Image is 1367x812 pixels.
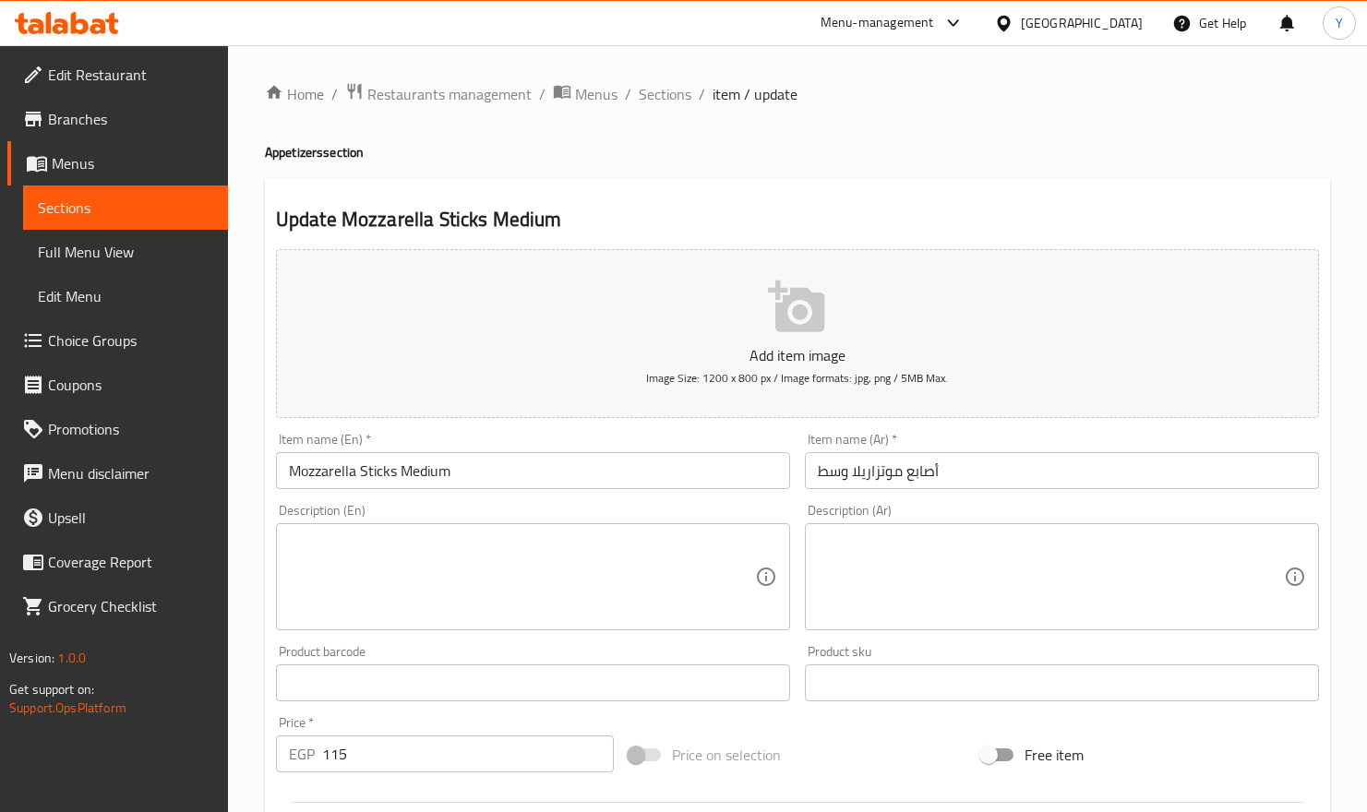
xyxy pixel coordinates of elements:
h2: Update Mozzarella Sticks Medium [276,206,1319,233]
a: Edit Restaurant [7,53,228,97]
a: Restaurants management [345,82,532,106]
span: Grocery Checklist [48,595,213,617]
span: Choice Groups [48,329,213,352]
span: Upsell [48,507,213,529]
input: Please enter product barcode [276,664,790,701]
a: Full Menu View [23,230,228,274]
span: Promotions [48,418,213,440]
a: Coverage Report [7,540,228,584]
a: Menus [553,82,618,106]
span: Free item [1025,744,1084,766]
span: Y [1336,13,1343,33]
li: / [539,83,546,105]
li: / [625,83,631,105]
input: Enter name En [276,452,790,489]
nav: breadcrumb [265,82,1330,106]
li: / [331,83,338,105]
span: Edit Menu [38,285,213,307]
span: Branches [48,108,213,130]
a: Branches [7,97,228,141]
a: Promotions [7,407,228,451]
span: Image Size: 1200 x 800 px / Image formats: jpg, png / 5MB Max. [646,367,948,388]
a: Edit Menu [23,274,228,318]
span: Full Menu View [38,241,213,263]
a: Support.OpsPlatform [9,696,126,720]
p: EGP [289,743,315,765]
li: / [699,83,705,105]
button: Add item imageImage Size: 1200 x 800 px / Image formats: jpg, png / 5MB Max. [276,249,1319,418]
span: 1.0.0 [57,646,86,670]
p: Add item image [305,344,1290,366]
span: Coupons [48,374,213,396]
span: Version: [9,646,54,670]
div: [GEOGRAPHIC_DATA] [1021,13,1143,33]
a: Coupons [7,363,228,407]
a: Home [265,83,324,105]
a: Choice Groups [7,318,228,363]
input: Please enter price [322,735,614,772]
span: Sections [38,197,213,219]
a: Menus [7,141,228,185]
span: item / update [713,83,797,105]
div: Menu-management [821,12,934,34]
span: Price on selection [672,744,781,766]
a: Sections [23,185,228,230]
a: Menu disclaimer [7,451,228,496]
input: Enter name Ar [805,452,1319,489]
span: Edit Restaurant [48,64,213,86]
input: Please enter product sku [805,664,1319,701]
span: Restaurants management [367,83,532,105]
span: Coverage Report [48,551,213,573]
a: Upsell [7,496,228,540]
span: Menus [575,83,618,105]
a: Sections [639,83,691,105]
h4: Appetizers section [265,143,1330,161]
a: Grocery Checklist [7,584,228,628]
span: Menus [52,152,213,174]
span: Menu disclaimer [48,462,213,484]
span: Get support on: [9,677,94,701]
